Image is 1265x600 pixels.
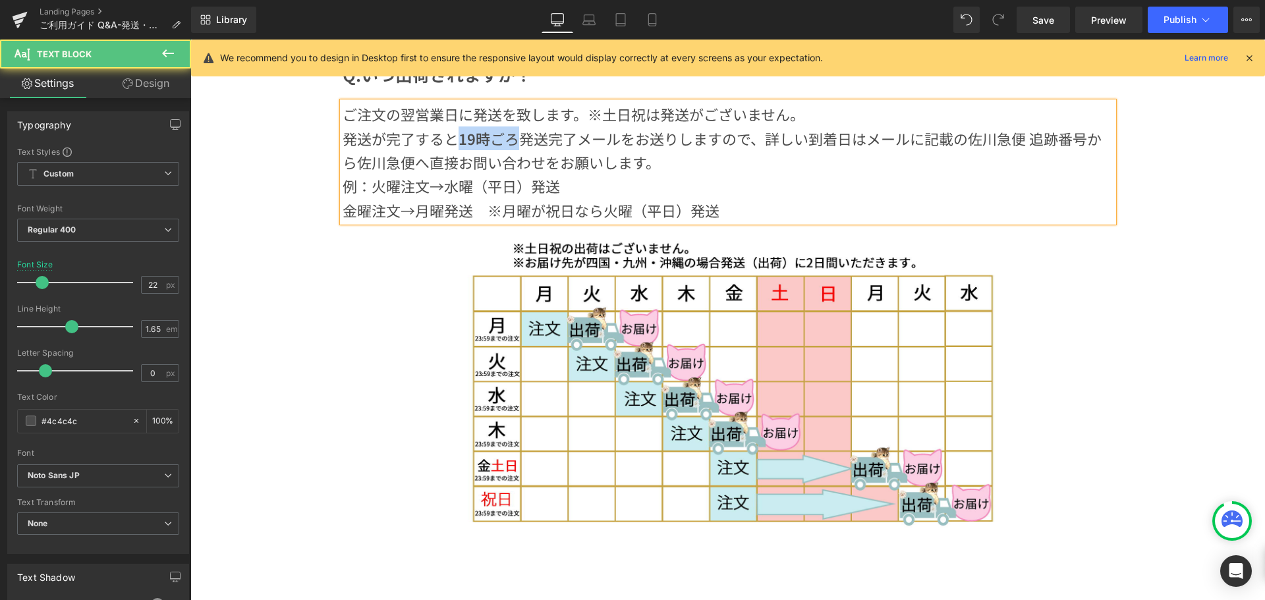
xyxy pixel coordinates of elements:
[1164,14,1196,25] span: Publish
[40,7,191,17] a: Landing Pages
[1220,555,1252,587] div: Open Intercom Messenger
[28,225,76,234] b: Regular 400
[42,414,126,428] input: Color
[636,7,668,33] a: Mobile
[152,134,923,158] p: 例：火曜注文→水曜（平日）発送
[152,22,342,47] b: Q.いつ出荷されますか？
[17,564,75,583] div: Text Shadow
[216,14,247,26] span: Library
[17,449,179,458] div: Font
[17,112,71,130] div: Typography
[953,7,980,33] button: Undo
[17,304,179,314] div: Line Height
[28,470,80,481] i: Noto Sans JP
[1148,7,1228,33] button: Publish
[1032,13,1054,27] span: Save
[98,68,194,98] a: Design
[1179,50,1233,66] a: Learn more
[152,63,923,86] p: ご注文の翌営業日に発送を致します。※土日祝は発送がございません。
[152,87,923,135] p: 発送が完了すると ごろ発送完了メールをお送りしますので、詳しい到着日はメールに記載の佐川急便 追跡番号から佐川急便へ直接お問い合わせをお願いします。
[17,393,179,402] div: Text Color
[268,88,300,109] strong: 19時
[37,49,92,59] span: Text Block
[43,169,74,180] b: Custom
[166,281,177,289] span: px
[17,498,179,507] div: Text Transform
[220,51,823,65] p: We recommend you to design in Desktop first to ensure the responsive layout would display correct...
[152,159,923,182] p: 金曜注文→月曜発送 ※月曜が祝日なら火曜（平日）発送
[985,7,1011,33] button: Redo
[40,20,166,30] span: ご利用ガイド Q&A-発送・送料について
[17,146,179,157] div: Text Styles
[17,348,179,358] div: Letter Spacing
[1233,7,1260,33] button: More
[1075,7,1142,33] a: Preview
[17,204,179,213] div: Font Weight
[147,410,179,433] div: %
[166,325,177,333] span: em
[573,7,605,33] a: Laptop
[542,7,573,33] a: Desktop
[1091,13,1127,27] span: Preview
[17,260,53,269] div: Font Size
[166,369,177,377] span: px
[605,7,636,33] a: Tablet
[191,7,256,33] a: New Library
[28,518,48,528] b: None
